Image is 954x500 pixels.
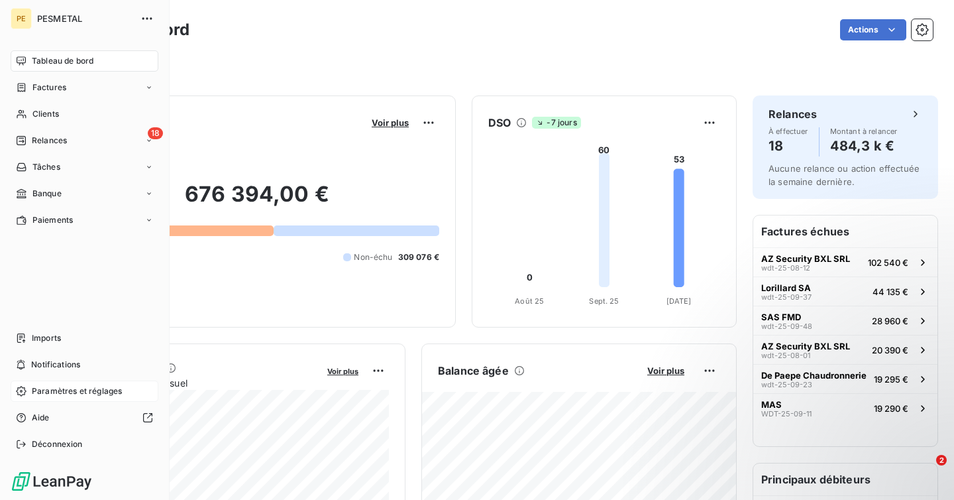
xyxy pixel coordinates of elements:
tspan: [DATE] [666,296,692,306]
a: Aide [11,407,158,428]
h4: 484,3 k € [830,135,898,156]
div: PE [11,8,32,29]
h6: Factures échues [753,216,937,247]
span: Voir plus [647,365,684,376]
span: Voir plus [372,117,409,128]
h6: Balance âgée [438,363,509,379]
span: Banque [32,188,62,200]
button: De Paepe Chaudronneriewdt-25-09-2319 295 € [753,364,937,393]
span: 20 390 € [872,345,908,355]
span: PESMETAL [37,13,132,24]
h4: 18 [768,135,808,156]
span: Voir plus [327,367,358,376]
span: Déconnexion [32,438,83,450]
span: Tâches [32,161,60,173]
tspan: Sept. 25 [589,296,619,306]
span: Lorillard SA [761,282,811,293]
span: Paiements [32,214,73,226]
button: SAS FMDwdt-25-09-4828 960 € [753,306,937,335]
button: Lorillard SAwdt-25-09-3744 135 € [753,277,937,306]
span: 28 960 € [872,316,908,326]
span: Chiffre d'affaires mensuel [75,376,318,390]
span: 44 135 € [873,286,908,297]
span: Aide [32,412,50,424]
span: 102 540 € [868,257,908,268]
span: Notifications [31,359,80,371]
span: wdt-25-08-12 [761,264,810,272]
tspan: Août 25 [515,296,544,306]
span: -7 jours [532,117,580,129]
h6: Relances [768,106,817,122]
button: AZ Security BXL SRLwdt-25-08-12102 540 € [753,247,937,277]
span: Imports [32,332,61,344]
span: Non-échu [354,251,392,263]
span: À effectuer [768,127,808,135]
button: Voir plus [368,117,413,129]
span: AZ Security BXL SRL [761,341,850,351]
span: wdt-25-09-37 [761,293,812,301]
h6: DSO [488,115,511,131]
button: Voir plus [323,365,362,377]
img: Logo LeanPay [11,471,93,492]
iframe: Intercom live chat [909,455,941,487]
span: wdt-25-08-01 [761,351,810,359]
span: Montant à relancer [830,127,898,135]
span: SAS FMD [761,312,801,322]
button: Actions [840,19,906,40]
span: Tableau de bord [32,55,93,67]
h6: Principaux débiteurs [753,464,937,495]
span: wdt-25-09-48 [761,322,812,330]
span: Relances [32,135,67,147]
span: 309 076 € [398,251,439,263]
span: AZ Security BXL SRL [761,253,850,264]
span: Factures [32,82,66,94]
span: De Paepe Chaudronnerie [761,370,867,381]
span: 18 [148,127,163,139]
span: Clients [32,108,59,120]
span: 2 [936,455,947,466]
button: AZ Security BXL SRLwdt-25-08-0120 390 € [753,335,937,364]
h2: 676 394,00 € [75,181,439,221]
button: Voir plus [643,365,688,377]
iframe: Intercom notifications message [689,371,954,464]
span: Aucune relance ou action effectuée la semaine dernière. [768,163,920,187]
span: Paramètres et réglages [32,385,122,397]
